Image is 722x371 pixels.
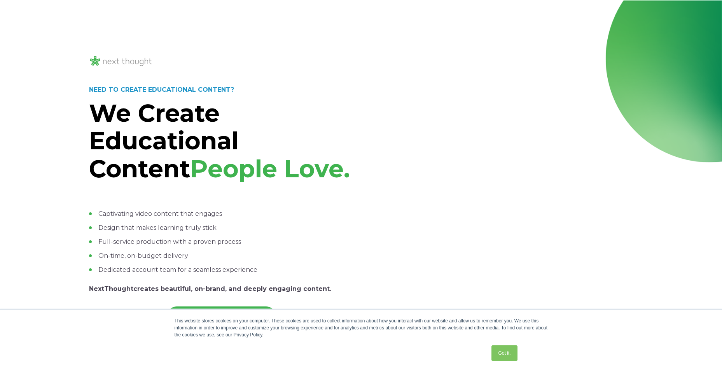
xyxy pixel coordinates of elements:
[175,317,548,338] div: This website stores cookies on your computer. These cookies are used to collect information about...
[190,154,350,184] span: People Love.
[167,306,276,326] a: GET YOUR FREE QUOTE
[98,266,257,273] span: Dedicated account team for a seamless experience
[98,210,222,217] span: Captivating video content that engages
[133,285,331,292] span: creates beautiful, on-brand, and deeply engaging content.
[98,252,188,259] span: On-time, on-budget delivery
[98,224,217,231] span: Design that makes learning truly stick
[392,82,609,205] iframe: Next-Gen Learning Experiences
[98,238,241,245] span: Full-service production with a proven process
[491,345,517,361] a: Got it.
[89,55,153,68] img: NT_Logo_LightMode
[89,285,133,292] strong: NextThought
[89,86,234,93] strong: NEED TO CREATE EDUCATIONAL CONTENT?
[89,98,239,184] strong: We Create Educational Content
